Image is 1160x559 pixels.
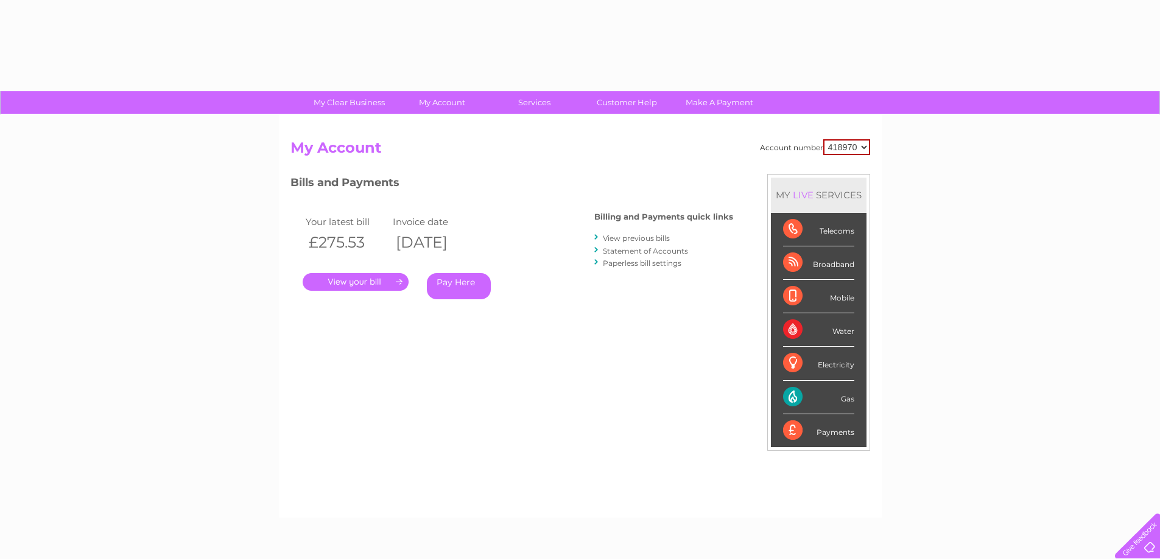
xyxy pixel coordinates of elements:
div: Gas [783,381,854,414]
a: . [303,273,409,291]
div: MY SERVICES [771,178,866,212]
a: Pay Here [427,273,491,299]
div: Payments [783,414,854,447]
div: Mobile [783,280,854,313]
th: £275.53 [303,230,390,255]
div: Account number [760,139,870,155]
a: Services [484,91,585,114]
h3: Bills and Payments [290,174,733,195]
a: My Clear Business [299,91,399,114]
div: Electricity [783,347,854,380]
td: Your latest bill [303,214,390,230]
a: My Account [392,91,492,114]
td: Invoice date [390,214,477,230]
div: Telecoms [783,213,854,246]
h4: Billing and Payments quick links [594,212,733,221]
a: Customer Help [577,91,677,114]
h2: My Account [290,139,870,162]
div: Broadband [783,246,854,280]
a: Statement of Accounts [603,246,688,255]
a: View previous bills [603,234,670,243]
th: [DATE] [390,230,477,255]
div: LIVE [790,189,816,201]
div: Water [783,313,854,347]
a: Make A Payment [669,91,770,114]
a: Paperless bill settings [603,259,681,268]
